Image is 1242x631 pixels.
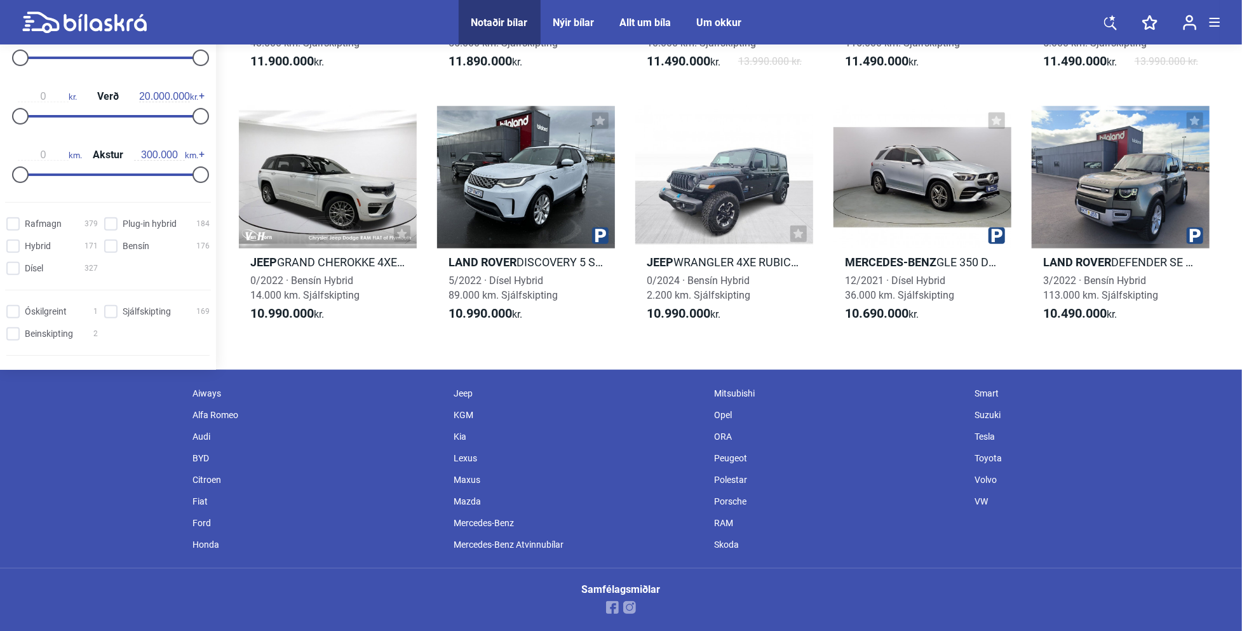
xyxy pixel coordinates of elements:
[447,469,708,491] div: Maxus
[186,426,447,447] div: Audi
[123,240,149,253] span: Bensín
[845,306,908,321] b: 10.690.000
[186,404,447,426] div: Alfa Romeo
[969,426,1229,447] div: Tesla
[582,585,661,595] div: Samfélagsmiðlar
[738,54,802,69] span: 13.990.000 kr.
[239,106,417,333] a: JeepGRAND CHEROKKE 4XE SUMMIT0/2022 · Bensín Hybrid14.000 km. Sjálfskipting10.990.000kr.
[969,447,1229,469] div: Toyota
[449,54,522,69] span: kr.
[647,275,750,301] span: 0/2024 · Bensín Hybrid 2.200 km. Sjálfskipting
[186,447,447,469] div: BYD
[1032,255,1210,269] h2: DEFENDER SE PHEV
[239,255,417,269] h2: GRAND CHEROKKE 4XE SUMMIT
[1032,106,1210,333] a: Land RoverDEFENDER SE PHEV3/2022 · Bensín Hybrid113.000 km. Sjálfskipting10.490.000kr.
[708,383,968,404] div: Mitsubishi
[834,106,1011,333] a: Mercedes-BenzGLE 350 DE 4MATIC PROGRESSIVE12/2021 · Dísel Hybrid36.000 km. Sjálfskipting10.690.00...
[84,217,98,231] span: 379
[447,512,708,534] div: Mercedes-Benz
[90,150,126,160] span: Akstur
[447,447,708,469] div: Lexus
[1043,255,1111,269] b: Land Rover
[969,383,1229,404] div: Smart
[449,306,512,321] b: 10.990.000
[969,404,1229,426] div: Suzuki
[708,491,968,512] div: Porsche
[447,426,708,447] div: Kia
[969,469,1229,491] div: Volvo
[18,91,77,102] span: kr.
[196,240,210,253] span: 176
[708,534,968,555] div: Skoda
[708,512,968,534] div: RAM
[250,255,277,269] b: Jeep
[1043,275,1158,301] span: 3/2022 · Bensín Hybrid 113.000 km. Sjálfskipting
[134,149,198,161] span: km.
[592,227,609,244] img: parking.png
[1187,227,1203,244] img: parking.png
[25,327,73,341] span: Beinskipting
[25,262,43,275] span: Dísel
[647,53,710,69] b: 11.490.000
[18,149,82,161] span: km.
[447,383,708,404] div: Jeep
[647,306,720,322] span: kr.
[1043,53,1107,69] b: 11.490.000
[553,17,595,29] a: Nýir bílar
[123,305,171,318] span: Sjálfskipting
[93,327,98,341] span: 2
[250,54,324,69] span: kr.
[834,255,1011,269] h2: GLE 350 DE 4MATIC PROGRESSIVE
[84,262,98,275] span: 327
[708,404,968,426] div: Opel
[250,306,314,321] b: 10.990.000
[708,447,968,469] div: Peugeot
[620,17,672,29] a: Allt um bíla
[1043,306,1117,322] span: kr.
[250,53,314,69] b: 11.900.000
[635,255,813,269] h2: WRANGLER 4XE RUBICON
[25,217,62,231] span: Rafmagn
[250,275,360,301] span: 0/2022 · Bensín Hybrid 14.000 km. Sjálfskipting
[196,217,210,231] span: 184
[186,383,447,404] div: Aiways
[708,469,968,491] div: Polestar
[94,92,122,102] span: Verð
[447,534,708,555] div: Mercedes-Benz Atvinnubílar
[449,306,522,322] span: kr.
[449,255,516,269] b: Land Rover
[139,91,198,102] span: kr.
[845,306,919,322] span: kr.
[845,53,908,69] b: 11.490.000
[845,54,919,69] span: kr.
[186,469,447,491] div: Citroen
[25,305,67,318] span: Óskilgreint
[186,491,447,512] div: Fiat
[84,240,98,253] span: 171
[25,240,51,253] span: Hybrid
[196,305,210,318] span: 169
[845,255,936,269] b: Mercedes-Benz
[1183,15,1197,31] img: user-login.svg
[123,217,177,231] span: Plug-in hybrid
[647,54,720,69] span: kr.
[186,512,447,534] div: Ford
[647,255,673,269] b: Jeep
[437,106,615,333] a: Land RoverDISCOVERY 5 SE 3.0 7 SÆTA5/2022 · Dísel Hybrid89.000 km. Sjálfskipting10.990.000kr.
[1135,54,1198,69] span: 13.990.000 kr.
[471,17,528,29] a: Notaðir bílar
[635,106,813,333] a: JeepWRANGLER 4XE RUBICON0/2024 · Bensín Hybrid2.200 km. Sjálfskipting10.990.000kr.
[647,306,710,321] b: 10.990.000
[447,404,708,426] div: KGM
[250,306,324,322] span: kr.
[697,17,742,29] a: Um okkur
[969,491,1229,512] div: VW
[449,53,512,69] b: 11.890.000
[708,426,968,447] div: ORA
[845,275,954,301] span: 12/2021 · Dísel Hybrid 36.000 km. Sjálfskipting
[93,305,98,318] span: 1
